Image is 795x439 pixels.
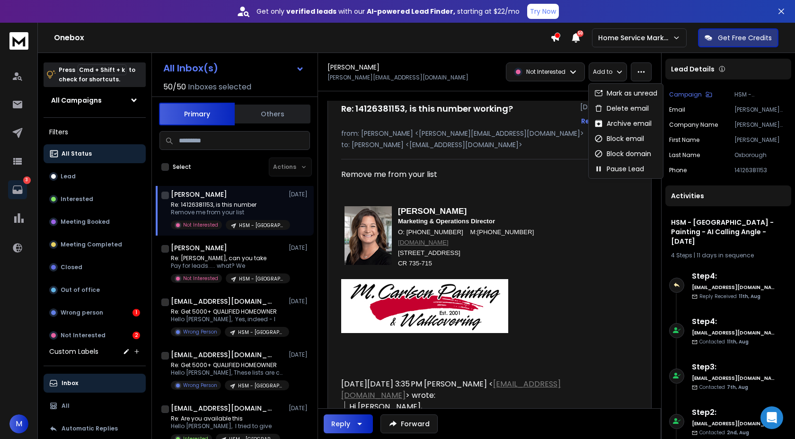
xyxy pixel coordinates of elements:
h3: Filters [44,125,146,139]
span: CR 735-715 [398,260,432,267]
h6: [EMAIL_ADDRESS][DOMAIN_NAME] [692,420,775,427]
p: Wrong Person [183,328,217,335]
span: 50 / 50 [163,81,186,93]
p: from: [PERSON_NAME] <[PERSON_NAME][EMAIL_ADDRESS][DOMAIN_NAME]> [341,129,638,138]
p: HSM - [GEOGRAPHIC_DATA] - Painting - Leads List - [DATE] [238,382,283,389]
h3: Inboxes selected [188,81,251,93]
span: 50 [577,30,583,37]
p: Not Interested [61,332,106,339]
h1: [EMAIL_ADDRESS][DOMAIN_NAME] [171,297,275,306]
h6: Step 3 : [692,361,775,373]
p: HSM - [GEOGRAPHIC_DATA] - Painting - AI Calling Angle - [DATE] [734,91,787,98]
p: Meeting Completed [61,241,122,248]
div: [DATE][DATE] 3:35 PM [PERSON_NAME] < > wrote: [341,378,618,401]
span: [PERSON_NAME] [398,206,467,216]
p: [PERSON_NAME][EMAIL_ADDRESS][DOMAIN_NAME] [327,74,468,81]
p: Re: 14126381153, is this number [171,201,284,209]
div: Reply [331,419,350,429]
h3: Custom Labels [49,347,98,356]
p: HSM - [GEOGRAPHIC_DATA] - Painting - Leads List - [DATE] [239,275,284,282]
p: All [62,402,70,410]
div: Block domain [594,149,651,158]
p: Phone [669,167,687,174]
span: 11 days in sequence [697,251,754,259]
strong: verified leads [286,7,336,16]
span: 11th, Aug [739,293,760,300]
p: [DATE] [289,404,310,412]
div: | [671,252,786,259]
p: 3 [23,176,31,184]
h6: [EMAIL_ADDRESS][DOMAIN_NAME] [692,284,775,291]
h1: [PERSON_NAME] [327,62,380,72]
p: Not Interested [183,275,218,282]
span: 7th, Aug [727,384,748,391]
p: [PERSON_NAME] Painting [734,121,787,129]
h1: [PERSON_NAME] [171,190,227,199]
p: Hello [PERSON_NAME], I tried to give [171,422,280,430]
span: [STREET_ADDRESS] [398,249,460,256]
p: Oxborough [734,151,787,159]
p: Interested [61,195,93,203]
h6: Step 4 : [692,271,775,282]
p: Company Name [669,121,718,129]
p: Hello [PERSON_NAME], Yes, indeed - I [171,316,284,323]
p: Pay for leads..... what? We [171,262,284,270]
p: [DATE] [289,351,310,359]
h1: Onebox [54,32,550,44]
p: Home Service Marketing [598,33,672,43]
h1: All Campaigns [51,96,102,105]
p: Get only with our starting at $22/mo [256,7,520,16]
p: Reply Received [699,293,760,300]
img: logo [9,32,28,50]
p: Inbox [62,379,78,387]
span: 2nd, Aug [727,429,749,436]
p: [DATE] [289,244,310,252]
p: HSM - [GEOGRAPHIC_DATA] - Painting - Leads List - [DATE] [238,329,283,336]
p: Add to [593,68,612,76]
div: Delete email [594,104,649,113]
p: Hello [PERSON_NAME], These lists are custom-curated [171,369,284,377]
p: Not Interested [183,221,218,228]
p: [DATE] [289,191,310,198]
div: 2 [132,332,140,339]
p: Press to check for shortcuts. [59,65,135,84]
p: to: [PERSON_NAME] <[EMAIL_ADDRESS][DOMAIN_NAME]> [341,140,638,149]
button: Primary [159,103,235,125]
p: HSM - [GEOGRAPHIC_DATA] - Painting - AI Calling Angle - [DATE] [239,222,284,229]
p: Re: [PERSON_NAME], can you take [171,255,284,262]
p: [PERSON_NAME] [734,136,787,144]
p: Closed [61,263,82,271]
img: AIorK4yG33u2PrXOw2e3sssxDS630IzT9OtrkmqlmtBMBWwzq2IOr06Q5gOG-JbMBjfUySGZ8Aqd-8N8sFGH [341,279,508,333]
p: Email [669,106,685,114]
p: Last Name [669,151,700,159]
div: Archive email [594,119,652,128]
p: Contacted [699,384,748,391]
span: 11th, Aug [727,338,749,345]
font: [PHONE_NUMBER] [406,228,463,236]
span: M [9,414,28,433]
p: Campaign [669,91,702,98]
strong: AI-powered Lead Finder, [367,7,455,16]
h6: Step 4 : [692,316,775,327]
p: [DATE] [289,298,310,305]
h1: [EMAIL_ADDRESS][DOMAIN_NAME] [171,350,275,360]
div: Open Intercom Messenger [760,406,783,429]
h1: [PERSON_NAME] [171,243,227,253]
p: Wrong Person [183,382,217,389]
span: [PHONE_NUMBER] [477,228,534,236]
button: Reply [581,116,600,126]
p: Re: Get 5000+ QUALIFIED HOMEOWNER [171,308,284,316]
p: Lead Details [671,64,715,74]
h1: Re: 14126381153, is this number working? [341,102,513,115]
span: Cmd + Shift + k [78,64,126,75]
div: Remove me from your list [341,169,618,180]
p: Not Interested [526,68,565,76]
font: M: [470,228,477,236]
p: Contacted [699,429,749,436]
label: Select [173,163,191,171]
p: Contacted [699,338,749,345]
h1: HSM - [GEOGRAPHIC_DATA] - Painting - AI Calling Angle - [DATE] [671,218,786,246]
p: Re: Get 5000+ QUALIFIED HOMEOWNER [171,361,284,369]
h6: Step 2 : [692,407,775,418]
p: First Name [669,136,699,144]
